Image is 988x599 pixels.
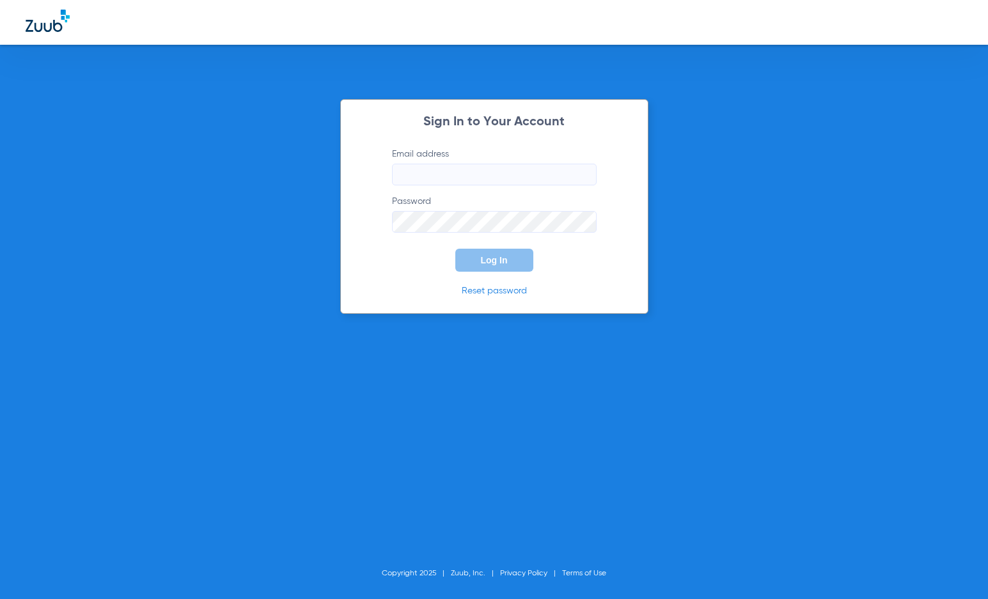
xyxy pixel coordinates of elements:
button: Log In [455,249,533,272]
span: Log In [481,255,508,265]
a: Reset password [462,286,527,295]
a: Terms of Use [562,570,606,577]
a: Privacy Policy [500,570,547,577]
input: Password [392,211,597,233]
img: Zuub Logo [26,10,70,32]
h2: Sign In to Your Account [373,116,616,128]
input: Email address [392,164,597,185]
label: Email address [392,148,597,185]
li: Zuub, Inc. [451,567,500,580]
iframe: Chat Widget [924,538,988,599]
label: Password [392,195,597,233]
li: Copyright 2025 [382,567,451,580]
